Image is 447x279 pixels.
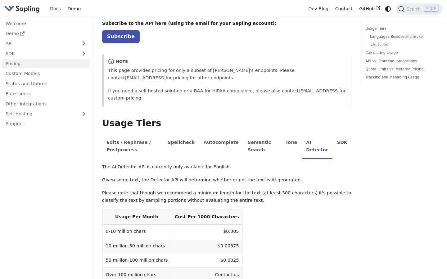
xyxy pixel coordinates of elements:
[125,75,165,80] a: [EMAIL_ADDRESS]
[2,109,90,118] a: Self-Hosting
[332,4,356,14] a: Contact
[299,88,339,93] a: [EMAIL_ADDRESS]
[102,21,277,26] strong: Subscribe to the API here (using the email for your Sapling account):
[2,99,90,108] a: Other Integrations
[366,74,436,80] a: Tracking and Managing Usage
[377,42,382,47] code: jp
[163,135,199,159] li: Spellcheck
[4,4,40,13] img: Sapling.ai
[370,42,376,47] code: zh
[424,6,431,11] kbd: ⌘
[102,189,352,204] p: Please note that though we recommend a minimum length for the text (at least 300 characters) it's...
[78,39,90,48] button: Expand sidebar category 'API'
[102,239,171,253] td: 10 million-50 million chars
[243,135,281,159] li: Semantic Search
[356,4,383,14] a: GitHub
[404,7,424,11] span: Search
[2,119,90,128] a: Support
[102,118,352,129] h2: Usage Tiers
[332,135,352,159] li: SDK
[366,50,436,56] a: Calculating Usage
[171,253,242,268] td: $0.0025
[302,135,333,159] li: AI Detector
[108,67,347,82] p: This page provides pricing for only a subset of [PERSON_NAME]'s endpoints. Please contact for pri...
[4,4,42,13] a: Sapling.ai
[2,69,90,78] a: Custom Models
[2,49,78,58] a: SDK
[411,34,417,39] code: jp
[171,210,242,224] th: Cost Per 1000 Characters
[108,87,347,102] p: If you need a self-hosted solution or a BAA for HIPAA compliance, please also contact for custom ...
[102,30,140,43] a: Subscribe
[78,49,90,58] button: Expand sidebar category 'SDK'
[396,3,442,15] button: Search (Command+K)
[102,224,171,239] td: 0-10 million chars
[171,239,242,253] td: $0.00375
[366,58,436,64] a: API vs. Frontend Integrations
[404,34,410,39] code: zh
[384,4,393,13] button: Switch between dark and light mode (currently system mode)
[281,135,302,159] li: Tone
[432,6,438,11] kbd: K
[2,39,78,48] a: API
[2,79,90,88] a: Status and Uptime
[199,135,243,159] li: Autocomplete
[102,135,163,159] li: Edits / Rephrase / Postprocess
[47,4,64,14] a: Docs
[2,89,90,98] a: Rate Limits
[102,163,352,171] p: The AI Detector API is currently only available for English.
[108,58,347,66] div: note
[2,29,90,38] a: Demo
[64,4,84,14] a: Demo
[383,42,389,47] code: ko
[102,210,171,224] th: Usage Per Month
[102,253,171,268] td: 50 million-100 million chars
[2,19,90,28] a: Welcome
[370,34,434,40] a: Languages Besideszh,jp,ko
[102,176,352,184] p: Given some text, the Detector API will determine whether or not the text is AI-generated.
[2,59,90,68] a: Pricing
[305,4,332,14] a: Dev Blog
[171,224,242,239] td: $0.005
[370,42,434,48] a: zh,jp,ko
[366,26,436,32] a: Usage Tiers
[366,66,436,72] a: Quota Limits vs. Metered Pricing
[418,34,423,39] code: ko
